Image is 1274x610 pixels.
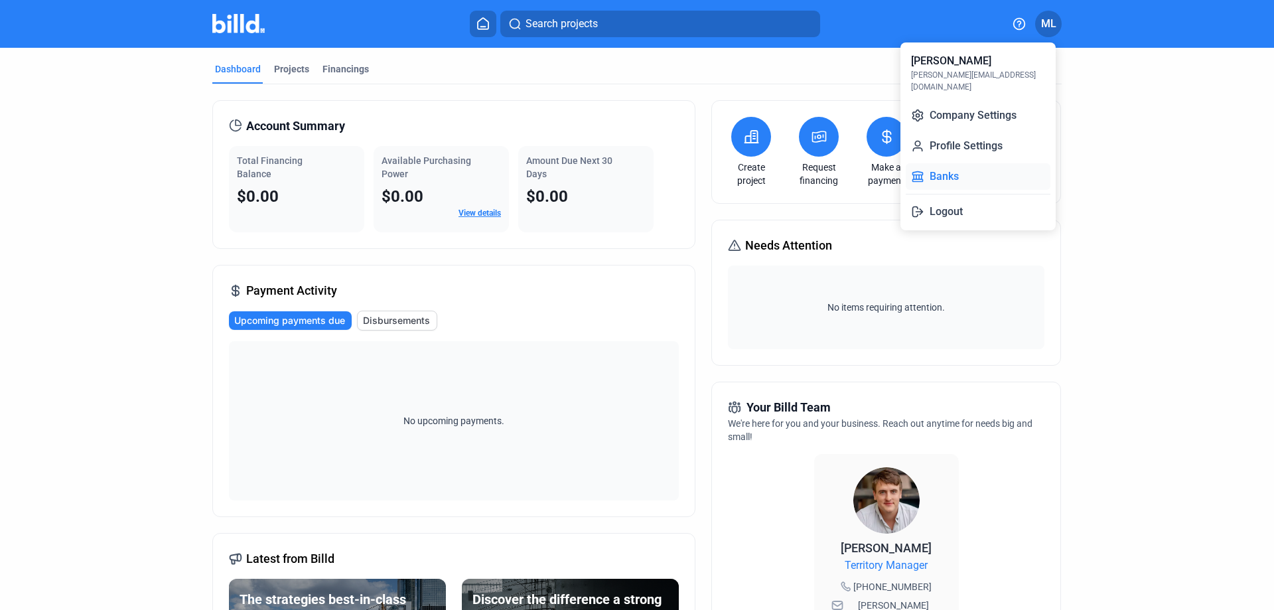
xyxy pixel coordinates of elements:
button: Logout [906,198,1050,225]
button: Profile Settings [906,133,1050,159]
button: Company Settings [906,102,1050,129]
div: [PERSON_NAME] [911,53,991,69]
button: Banks [906,163,1050,190]
div: [PERSON_NAME][EMAIL_ADDRESS][DOMAIN_NAME] [911,69,1045,93]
